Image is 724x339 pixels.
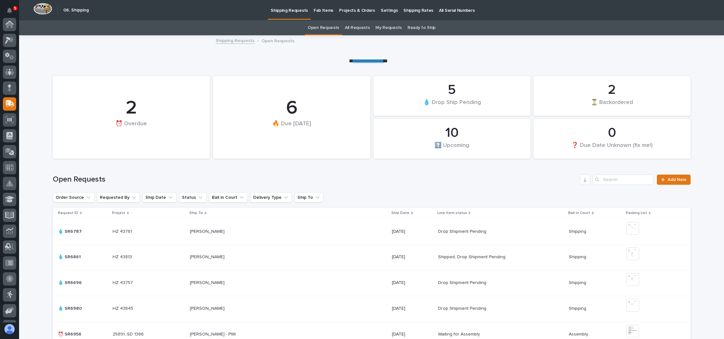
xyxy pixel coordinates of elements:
[392,306,433,311] p: [DATE]
[544,142,680,155] div: ❓ Due Date Unknown (fix me!)
[384,142,520,155] div: ⬆️ Upcoming
[143,192,177,203] button: Ship Date
[64,120,199,140] div: ⏰ Overdue
[58,228,83,234] p: 💧 SR6787
[58,330,83,337] p: ⏰ SR6956
[190,228,226,234] p: [PERSON_NAME]
[384,82,520,98] div: 5
[14,6,16,10] p: 5
[113,305,135,311] p: HZ 43845
[407,20,435,35] a: Ready to Ship
[544,82,680,98] div: 2
[224,97,359,120] div: 6
[3,322,16,336] button: users-avatar
[308,20,339,35] a: Open Requests
[569,279,588,286] p: Shipping
[3,4,16,17] button: Notifications
[224,120,359,140] div: 🔥 Due [DATE]
[626,210,647,217] p: Packing List
[113,330,145,337] p: 25891, SD 1386
[438,228,488,234] p: Drop Shipment Pending
[53,218,691,244] tr: 💧 SR6787💧 SR6787 HZ 43781HZ 43781 [PERSON_NAME][PERSON_NAME] [DATE]Drop Shipment PendingDrop Ship...
[569,305,588,311] p: Shipping
[569,228,588,234] p: Shipping
[113,253,133,260] p: HZ 43813
[384,125,520,141] div: 10
[53,296,691,322] tr: 💧 SR6980💧 SR6980 HZ 43845HZ 43845 [PERSON_NAME][PERSON_NAME] [DATE]Drop Shipment PendingDrop Ship...
[113,228,133,234] p: HZ 43781
[33,3,52,15] img: Workspace Logo
[53,244,691,270] tr: 💧 SR6861💧 SR6861 HZ 43813HZ 43813 [PERSON_NAME][PERSON_NAME] [DATE]Shipped, Drop Shipment Pending...
[261,37,294,44] p: Open Requests
[345,20,370,35] a: All Requests
[392,280,433,286] p: [DATE]
[392,229,433,234] p: [DATE]
[544,99,680,112] div: ⏳ Backordered
[58,253,82,260] p: 💧 SR6861
[53,270,691,296] tr: 💧 SR6696💧 SR6696 HZ 43757HZ 43757 [PERSON_NAME][PERSON_NAME] [DATE]Drop Shipment PendingDrop Ship...
[438,253,507,260] p: Shipped, Drop Shipment Pending
[438,305,488,311] p: Drop Shipment Pending
[216,37,254,44] a: Shipping Requests
[438,279,488,286] p: Drop Shipment Pending
[569,330,589,337] p: Assembly
[53,175,578,184] h1: Open Requests
[190,279,226,286] p: [PERSON_NAME]
[190,330,237,337] p: [PERSON_NAME] - PWI
[189,210,203,217] p: Ship To
[190,253,226,260] p: [PERSON_NAME]
[392,332,433,337] p: [DATE]
[657,175,690,185] a: Add New
[97,192,140,203] button: Requested By
[63,8,89,13] h2: 06. Shipping
[250,192,292,203] button: Delivery Type
[392,254,433,260] p: [DATE]
[437,210,467,217] p: Line item status
[53,192,94,203] button: Order Source
[295,192,324,203] button: Ship To
[209,192,248,203] button: Ball in Court
[112,210,125,217] p: Project
[568,210,590,217] p: Ball in Court
[179,192,206,203] button: Status
[391,210,409,217] p: Ship Date
[593,175,653,185] input: Search
[375,20,402,35] a: My Requests
[438,330,481,337] p: Waiting for Assembly
[58,305,83,311] p: 💧 SR6980
[544,125,680,141] div: 0
[64,97,199,120] div: 2
[668,177,686,182] span: Add New
[58,210,78,217] p: Request ID
[384,99,520,112] div: 💧 Drop Ship Pending
[569,253,588,260] p: Shipping
[8,8,16,18] div: Notifications5
[113,279,134,286] p: HZ 43757
[58,279,83,286] p: 💧 SR6696
[190,305,226,311] p: [PERSON_NAME]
